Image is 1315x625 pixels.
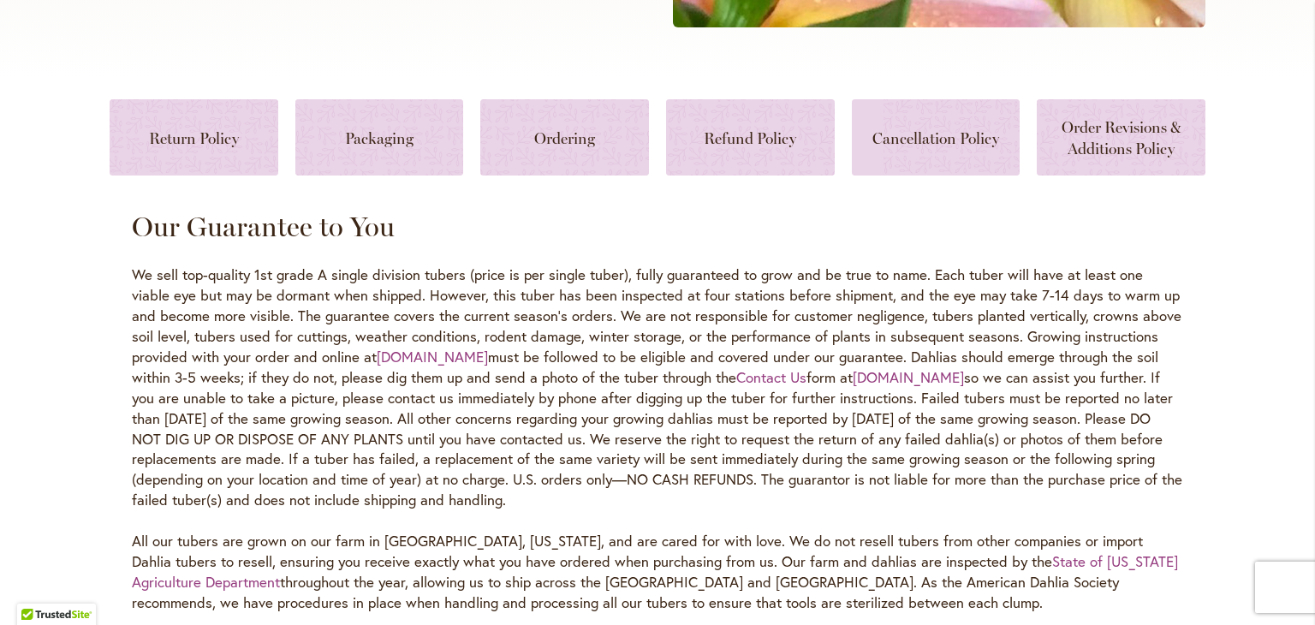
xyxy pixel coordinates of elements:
a: [DOMAIN_NAME] [853,367,964,387]
a: Contact Us [736,367,806,387]
p: We sell top-quality 1st grade A single division tubers (price is per single tuber), fully guarant... [132,265,1184,511]
a: [DOMAIN_NAME] [377,347,488,366]
h3: Our Guarantee to You [132,210,1184,244]
p: All our tubers are grown on our farm in [GEOGRAPHIC_DATA], [US_STATE], and are cared for with lov... [132,531,1184,613]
